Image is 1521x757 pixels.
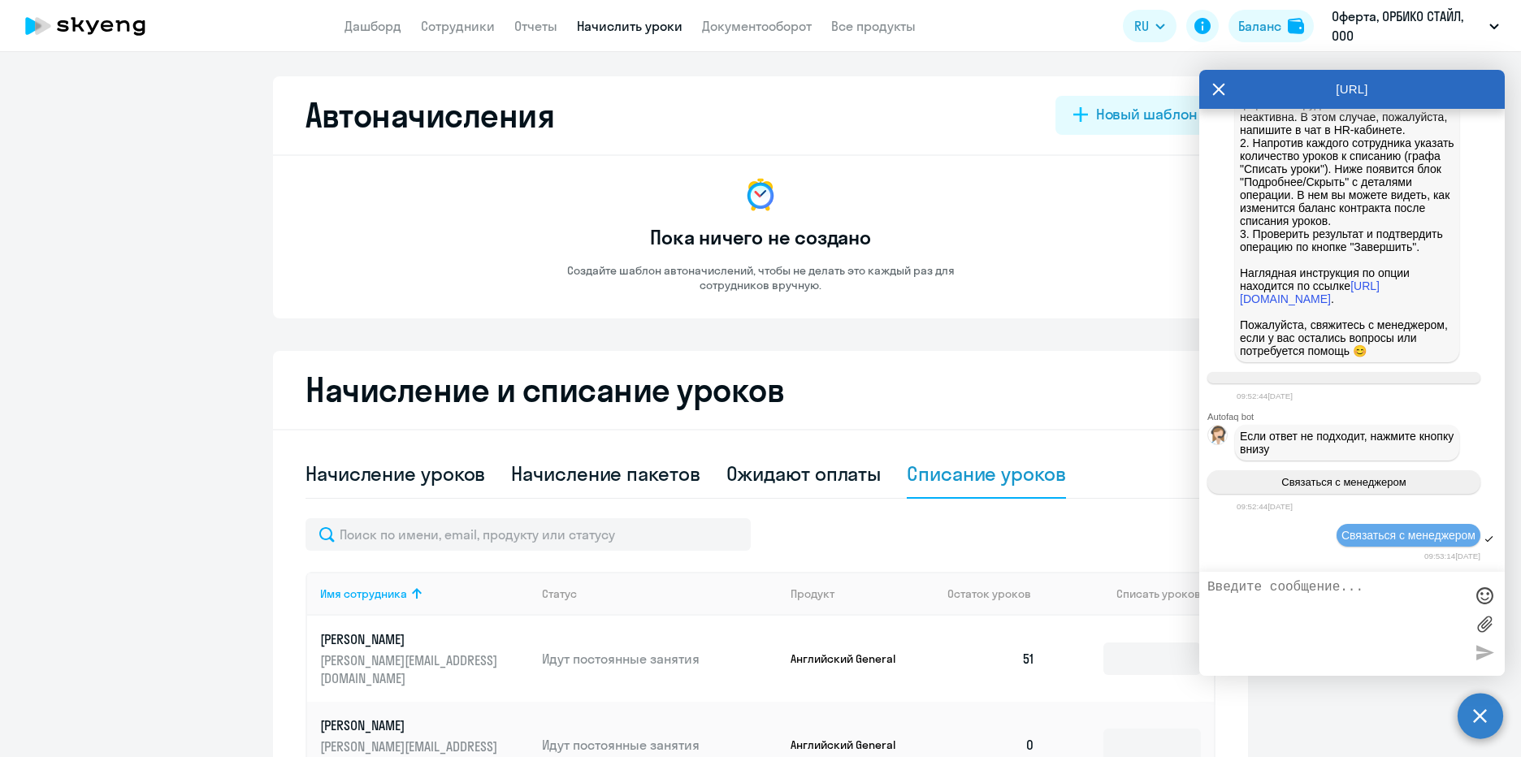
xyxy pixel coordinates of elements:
span: Связаться с менеджером [1281,476,1406,488]
a: [URL][DOMAIN_NAME] [1240,279,1380,305]
div: Продукт [791,586,834,601]
div: Начисление уроков [305,461,485,487]
a: [PERSON_NAME][PERSON_NAME][EMAIL_ADDRESS][DOMAIN_NAME] [320,630,529,687]
div: Остаток уроков [947,586,1048,601]
p: [PERSON_NAME][EMAIL_ADDRESS][DOMAIN_NAME] [320,651,502,687]
a: Отчеты [514,18,557,34]
span: Связаться с менеджером [1341,529,1475,542]
div: Новый шаблон [1096,104,1198,125]
span: RU [1134,16,1149,36]
button: Новый шаблон [1055,96,1215,135]
input: Поиск по имени, email, продукту или статусу [305,518,751,551]
a: Начислить уроки [577,18,682,34]
th: Списать уроков [1048,572,1214,616]
p: Английский General [791,738,912,752]
p: Пожалуйста, свяжитесь с менеджером, если у вас остались вопросы или потребуется помощь 😊 [1240,305,1454,357]
p: Английский General [791,651,912,666]
p: Как списать уроки: 1. Перейти на вкладку "Начислить уроки" и выбрать "Списание уроков". ​ В некот... [1240,45,1454,253]
h2: Автоначисления [305,96,554,135]
img: bot avatar [1208,426,1228,449]
p: Идут постоянные занятия [542,650,778,668]
p: Создайте шаблон автоначислений, чтобы не делать это каждый раз для сотрудников вручную. [533,263,988,292]
button: Балансbalance [1228,10,1314,42]
div: Продукт [791,586,935,601]
button: RU [1123,10,1176,42]
p: Оферта, ОРБИКО СТАЙЛ, ООО [1332,6,1483,45]
button: Оферта, ОРБИКО СТАЙЛ, ООО [1324,6,1507,45]
p: Наглядная инструкция по опции находится по ссылке . [1240,253,1454,305]
time: 09:52:44[DATE] [1237,391,1293,400]
div: Autofaq bot [1207,412,1505,422]
label: Лимит 10 файлов [1472,612,1497,636]
span: Если ответ не подходит, нажмите кнопку внизу [1240,430,1457,456]
a: Дашборд [344,18,401,34]
time: 09:53:14[DATE] [1424,552,1480,560]
img: balance [1288,18,1304,34]
h2: Начисление и списание уроков [305,370,1215,409]
h3: Пока ничего не создано [650,224,871,250]
td: 51 [934,616,1048,702]
div: Имя сотрудника [320,586,407,601]
div: Ожидают оплаты [726,461,882,487]
div: Статус [542,586,778,601]
p: Идут постоянные занятия [542,736,778,754]
span: Остаток уроков [947,586,1031,601]
div: Начисление пакетов [511,461,700,487]
div: Списание уроков [907,461,1066,487]
div: Имя сотрудника [320,586,529,601]
a: Все продукты [831,18,916,34]
time: 09:52:44[DATE] [1237,502,1293,511]
a: Сотрудники [421,18,495,34]
a: Документооборот [702,18,812,34]
p: [PERSON_NAME] [320,716,502,734]
img: no-data [741,175,780,214]
div: Баланс [1238,16,1281,36]
div: Статус [542,586,577,601]
button: Связаться с менеджером [1207,470,1480,494]
p: [PERSON_NAME] [320,630,502,648]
